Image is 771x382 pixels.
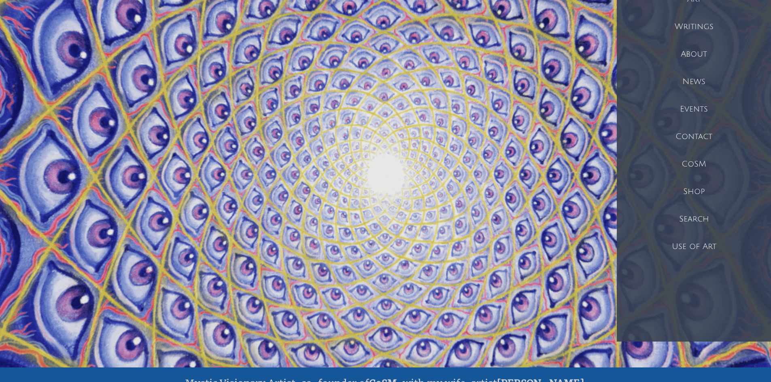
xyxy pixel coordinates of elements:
a: Search [617,205,771,233]
a: Shop [617,178,771,205]
a: Use of Art [617,233,771,260]
a: News [617,68,771,95]
a: About [617,40,771,68]
a: Contact [617,123,771,150]
a: Writings [617,13,771,40]
a: CoSM [617,150,771,178]
a: Events [617,95,771,123]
